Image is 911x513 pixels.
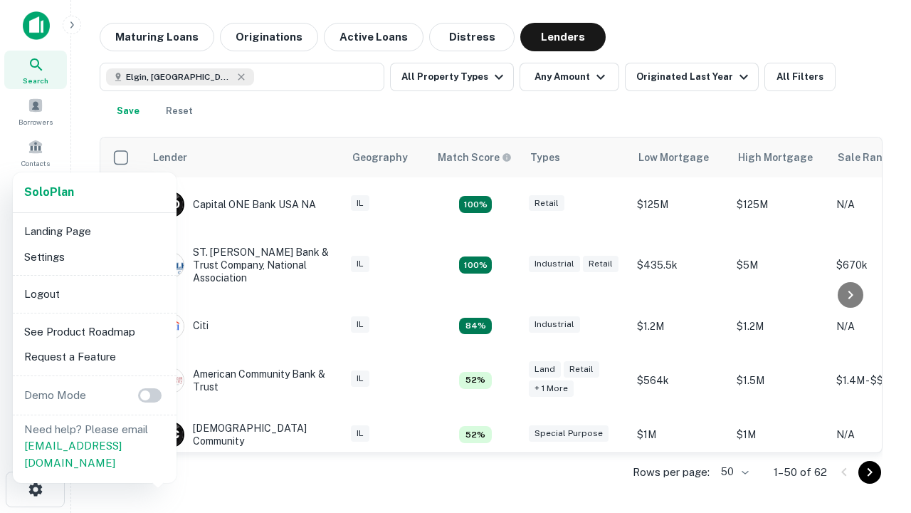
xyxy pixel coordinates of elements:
[19,219,171,244] li: Landing Page
[840,399,911,467] iframe: Chat Widget
[24,421,165,472] p: Need help? Please email
[19,344,171,370] li: Request a Feature
[24,185,74,199] strong: Solo Plan
[19,281,171,307] li: Logout
[19,319,171,345] li: See Product Roadmap
[24,184,74,201] a: SoloPlan
[24,440,122,469] a: [EMAIL_ADDRESS][DOMAIN_NAME]
[19,387,92,404] p: Demo Mode
[19,244,171,270] li: Settings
